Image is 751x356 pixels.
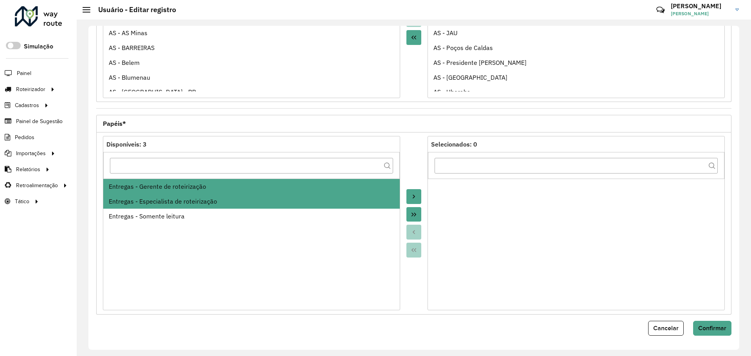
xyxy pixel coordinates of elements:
div: Entregas - Especialista de roteirização [109,197,395,206]
div: AS - AS Minas [109,28,395,38]
label: Simulação [24,42,53,51]
h2: Usuário - Editar registro [90,5,176,14]
span: Tático [15,197,29,206]
span: Painel de Sugestão [16,117,63,125]
button: Confirmar [693,321,731,336]
div: Disponíveis: 3 [106,140,397,149]
span: Retroalimentação [16,181,58,190]
span: Roteirizador [16,85,45,93]
button: Move to Target [406,189,421,204]
span: Cancelar [653,325,679,331]
div: Entregas - Gerente de roteirização [109,182,395,191]
span: [PERSON_NAME] [671,10,729,17]
span: Cadastros [15,101,39,109]
div: Entregas - Somente leitura [109,211,395,221]
span: Papéis* [103,120,126,127]
span: Relatórios [16,165,40,174]
button: Move All to Source [406,30,421,45]
span: Pedidos [15,133,34,141]
div: AS - Uberaba [433,87,719,97]
div: AS - JAU [433,28,719,38]
span: Importações [16,149,46,157]
span: Confirmar [698,325,726,331]
div: AS - Presidente [PERSON_NAME] [433,58,719,67]
div: AS - [GEOGRAPHIC_DATA] [433,73,719,82]
div: Selecionados: 0 [431,140,721,149]
h3: [PERSON_NAME] [671,2,729,10]
a: Contato Rápido [652,2,669,18]
button: Cancelar [648,321,684,336]
div: AS - Belem [109,58,395,67]
div: AS - Poços de Caldas [433,43,719,52]
div: AS - [GEOGRAPHIC_DATA] - BR [109,87,395,97]
span: Painel [17,69,31,77]
button: Move All to Target [406,207,421,222]
div: AS - Blumenau [109,73,395,82]
div: AS - BARREIRAS [109,43,395,52]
